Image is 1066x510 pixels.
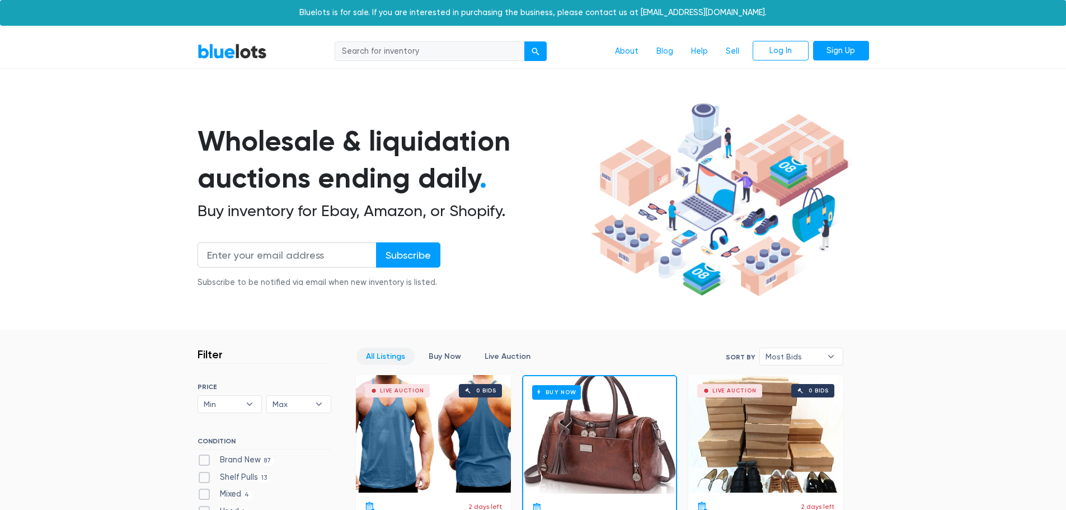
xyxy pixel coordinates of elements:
[198,488,253,500] label: Mixed
[753,41,809,61] a: Log In
[198,454,275,466] label: Brand New
[766,348,821,365] span: Most Bids
[688,375,843,493] a: Live Auction 0 bids
[198,471,271,484] label: Shelf Pulls
[813,41,869,61] a: Sign Up
[261,456,275,465] span: 87
[712,388,757,394] div: Live Auction
[238,396,261,413] b: ▾
[356,375,511,493] a: Live Auction 0 bids
[356,348,415,365] a: All Listings
[475,348,540,365] a: Live Auction
[726,352,755,362] label: Sort By
[198,202,587,221] h2: Buy inventory for Ebay, Amazon, or Shopify.
[198,348,223,361] h3: Filter
[198,437,331,450] h6: CONDITION
[809,388,829,394] div: 0 bids
[198,277,440,289] div: Subscribe to be notified via email when new inventory is listed.
[380,388,424,394] div: Live Auction
[376,242,440,268] input: Subscribe
[587,98,852,302] img: hero-ee84e7d0318cb26816c560f6b4441b76977f77a177738b4e94f68c95b2b83dbb.png
[819,348,843,365] b: ▾
[204,396,241,413] span: Min
[335,41,525,62] input: Search for inventory
[198,123,587,197] h1: Wholesale & liquidation auctions ending daily
[198,383,331,391] h6: PRICE
[419,348,471,365] a: Buy Now
[258,474,271,483] span: 13
[717,41,748,62] a: Sell
[273,396,309,413] span: Max
[532,385,581,399] h6: Buy Now
[198,242,377,268] input: Enter your email address
[480,161,487,195] span: .
[307,396,331,413] b: ▾
[476,388,496,394] div: 0 bids
[241,491,253,500] span: 4
[523,376,676,494] a: Buy Now
[682,41,717,62] a: Help
[606,41,647,62] a: About
[647,41,682,62] a: Blog
[198,43,267,59] a: BlueLots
